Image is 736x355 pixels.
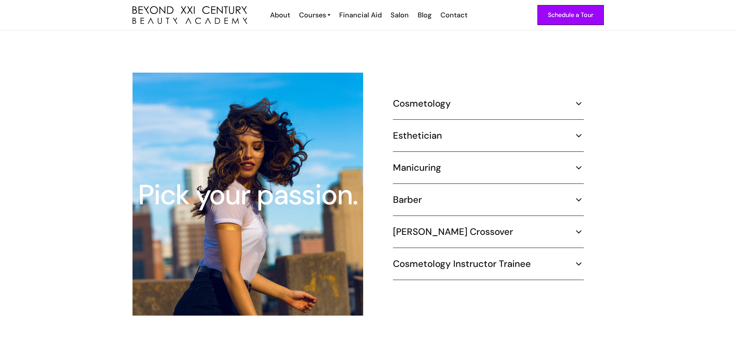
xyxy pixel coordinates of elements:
[299,10,326,20] div: Courses
[413,10,435,20] a: Blog
[133,73,363,316] img: hair stylist student
[393,130,442,141] h5: Esthetician
[386,10,413,20] a: Salon
[537,5,604,25] a: Schedule a Tour
[393,226,513,238] h5: [PERSON_NAME] Crossover
[418,10,432,20] div: Blog
[548,10,593,20] div: Schedule a Tour
[391,10,409,20] div: Salon
[393,98,451,109] h5: Cosmetology
[393,194,422,206] h5: Barber
[440,10,467,20] div: Contact
[270,10,290,20] div: About
[393,258,531,270] h5: Cosmetology Instructor Trainee
[265,10,294,20] a: About
[133,6,247,24] a: home
[133,181,362,209] div: Pick your passion.
[393,162,441,173] h5: Manicuring
[299,10,330,20] a: Courses
[133,6,247,24] img: beyond 21st century beauty academy logo
[334,10,386,20] a: Financial Aid
[339,10,382,20] div: Financial Aid
[435,10,471,20] a: Contact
